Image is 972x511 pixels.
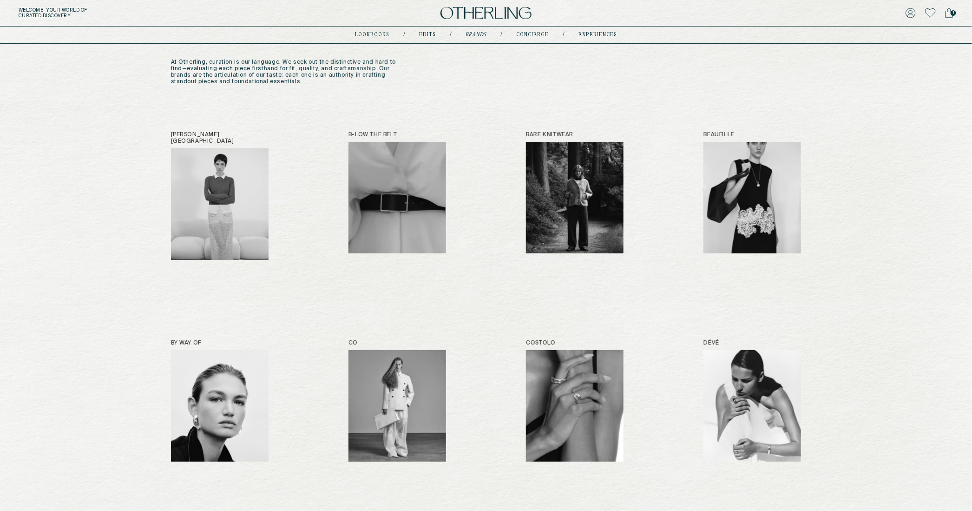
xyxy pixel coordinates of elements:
a: lookbooks [355,33,389,37]
a: experiences [578,33,617,37]
h2: B-low the Belt [348,132,446,138]
img: Alfie Paris [171,148,269,260]
a: Bare Knitwear [526,132,624,260]
div: / [403,31,405,39]
h2: Beaufille [703,132,801,138]
a: B-low the Belt [348,132,446,260]
h5: Welcome . Your world of curated discovery. [19,7,299,19]
h2: Co [348,340,446,346]
h2: By Way Of [171,340,269,346]
img: Costolo [526,350,624,462]
img: logo [440,7,532,20]
p: At Otherling, curation is our language. We seek out the distinctive and hard to find—evaluating e... [171,59,403,85]
a: Dévé [703,340,801,462]
a: Brands [466,33,486,37]
h2: Costolo [526,340,624,346]
a: Edits [419,33,436,37]
a: Co [348,340,446,462]
div: / [563,31,565,39]
img: Bare Knitwear [526,142,624,253]
img: By Way Of [171,350,269,462]
a: [PERSON_NAME][GEOGRAPHIC_DATA] [171,132,269,260]
a: 1 [945,7,953,20]
div: / [450,31,452,39]
span: 1 [951,10,956,16]
a: Costolo [526,340,624,462]
img: Beaufille [703,142,801,253]
h2: [PERSON_NAME][GEOGRAPHIC_DATA] [171,132,269,145]
h2: Bare Knitwear [526,132,624,138]
a: concierge [516,33,549,37]
a: Beaufille [703,132,801,260]
img: B-low the Belt [348,142,446,253]
img: Dévé [703,350,801,462]
img: Co [348,350,446,462]
a: By Way Of [171,340,269,462]
div: / [500,31,502,39]
h2: Dévé [703,340,801,346]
